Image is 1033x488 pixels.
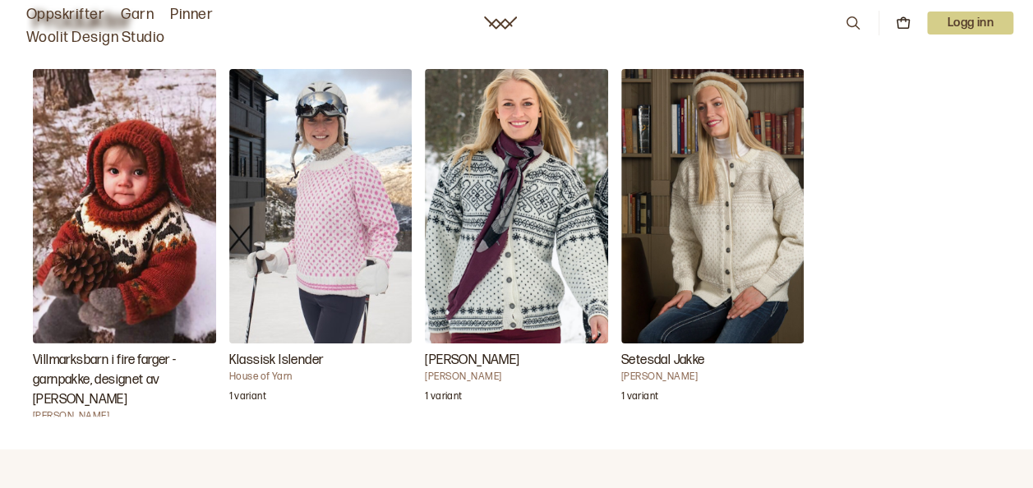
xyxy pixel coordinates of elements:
h4: House of Yarn [229,371,413,384]
h4: [PERSON_NAME] [621,371,805,384]
a: Sirdal Jakke [425,69,608,417]
img: Dale GarnSetesdal Jakke [621,69,805,343]
a: Setesdal Jakke [621,69,805,417]
h4: [PERSON_NAME] [425,371,608,384]
img: House of YarnKlassisk Islender [229,69,413,343]
img: Dale GarnSirdal Jakke [425,69,608,343]
p: 1 variant [621,390,658,407]
a: Garn [121,3,154,26]
a: Klassisk Islender [229,69,413,417]
a: Woolit Design Studio [26,26,165,49]
a: Villmarksbarn i fire farger - garnpakke, designet av Linka Neumann [33,69,216,417]
h3: [PERSON_NAME] [425,351,608,371]
h3: Klassisk Islender [229,351,413,371]
a: Pinner [170,3,213,26]
h4: [PERSON_NAME] [33,410,216,423]
h3: Setesdal Jakke [621,351,805,371]
p: 1 variant [229,390,266,407]
a: Woolit [484,16,517,30]
img: Linka NeumannVillmarksbarn i fire farger - garnpakke, designet av Linka Neumann [33,69,216,343]
h3: Villmarksbarn i fire farger - garnpakke, designet av [PERSON_NAME] [33,351,216,410]
button: User dropdown [927,12,1013,35]
a: Oppskrifter [26,3,104,26]
p: Logg inn [927,12,1013,35]
p: 1 variant [425,390,462,407]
